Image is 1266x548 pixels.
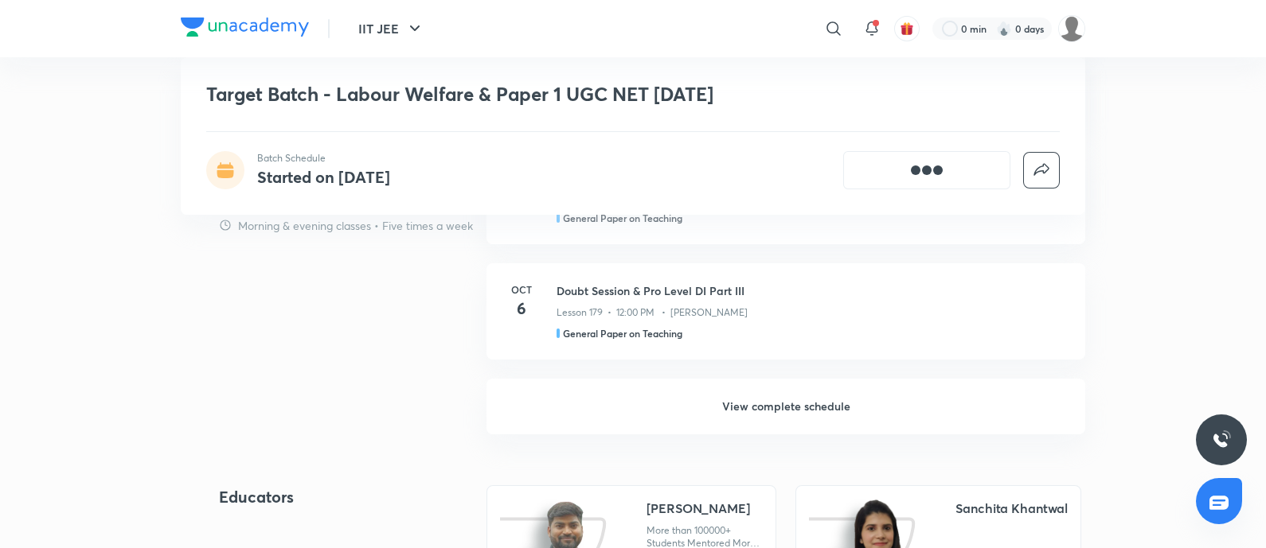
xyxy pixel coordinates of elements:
h4: 6 [506,297,537,321]
h6: View complete schedule [486,379,1085,434]
div: [PERSON_NAME] [647,499,750,518]
img: streak [996,21,1012,37]
h1: Target Batch - Labour Welfare & Paper 1 UGC NET [DATE] [206,83,830,106]
div: Sanchita Khantwal [955,499,1068,518]
img: ttu [1212,430,1231,449]
img: Company Logo [181,17,309,37]
h5: General Paper on Teaching [563,326,682,340]
p: Lesson 179 • 12:00 PM • [PERSON_NAME] [557,305,748,320]
button: IIT JEE [349,13,434,45]
h5: General Paper on Teaching [563,211,682,225]
button: avatar [894,16,920,41]
p: Morning & evening classes • Five times a week [238,217,473,234]
p: Batch Schedule [257,151,390,165]
h3: Doubt Session & Pro Level DI Part III [557,282,1066,299]
a: Company Logo [181,17,309,41]
h4: Educators [219,485,436,509]
button: [object Object] [843,151,1010,189]
img: avatar [900,21,914,36]
img: Preeti patil [1058,15,1085,42]
h4: Started on [DATE] [257,166,390,188]
h6: Oct [506,282,537,297]
a: Oct6Doubt Session & Pro Level DI Part IIILesson 179 • 12:00 PM • [PERSON_NAME]General Paper on Te... [486,263,1085,379]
